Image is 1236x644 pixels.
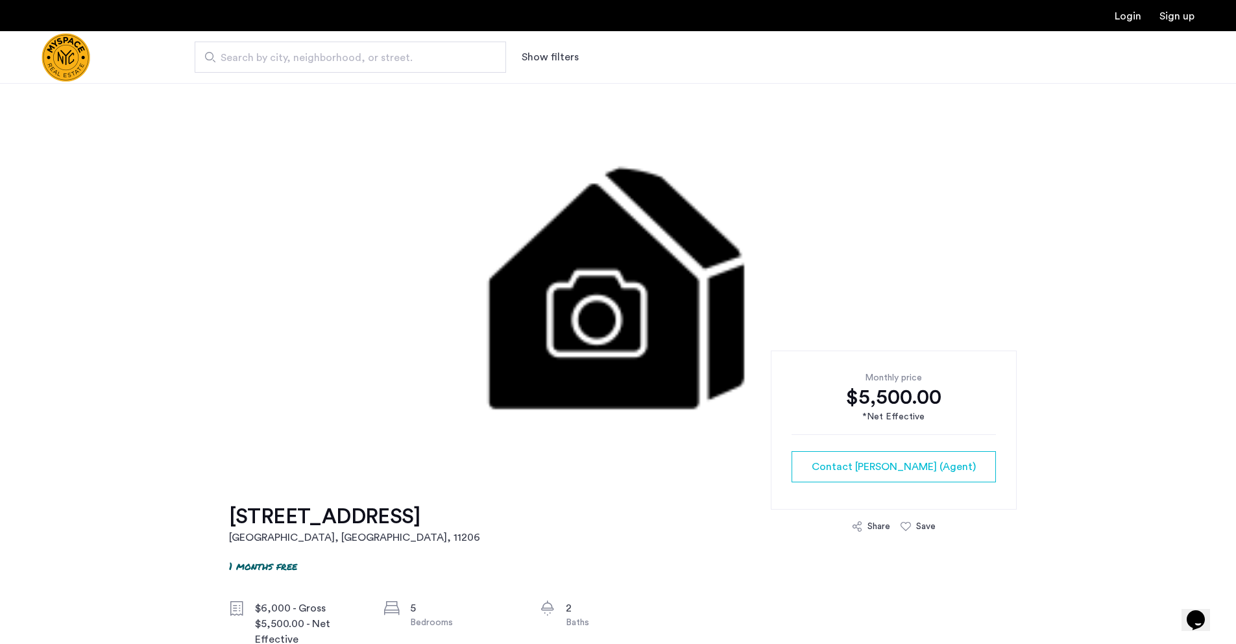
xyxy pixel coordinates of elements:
img: logo [42,33,90,82]
div: $6,000 - Gross [255,601,364,616]
iframe: chat widget [1181,592,1223,631]
div: Save [916,520,936,533]
div: Share [867,520,890,533]
div: 5 [410,601,519,616]
p: 1 months free [229,558,297,573]
h1: [STREET_ADDRESS] [229,504,480,530]
a: [STREET_ADDRESS][GEOGRAPHIC_DATA], [GEOGRAPHIC_DATA], 11206 [229,504,480,545]
div: 2 [566,601,675,616]
div: $5,500.00 [792,384,996,410]
div: *Net Effective [792,410,996,424]
img: 3.gif [223,83,1013,473]
a: Registration [1159,11,1194,21]
a: Cazamio Logo [42,33,90,82]
button: Show or hide filters [522,49,579,65]
button: button [792,451,996,482]
span: Contact [PERSON_NAME] (Agent) [812,459,976,475]
div: Monthly price [792,371,996,384]
h2: [GEOGRAPHIC_DATA], [GEOGRAPHIC_DATA] , 11206 [229,530,480,545]
a: Login [1115,11,1141,21]
div: Bedrooms [410,616,519,629]
div: Baths [566,616,675,629]
span: Search by city, neighborhood, or street. [221,50,470,66]
input: Apartment Search [195,42,506,73]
